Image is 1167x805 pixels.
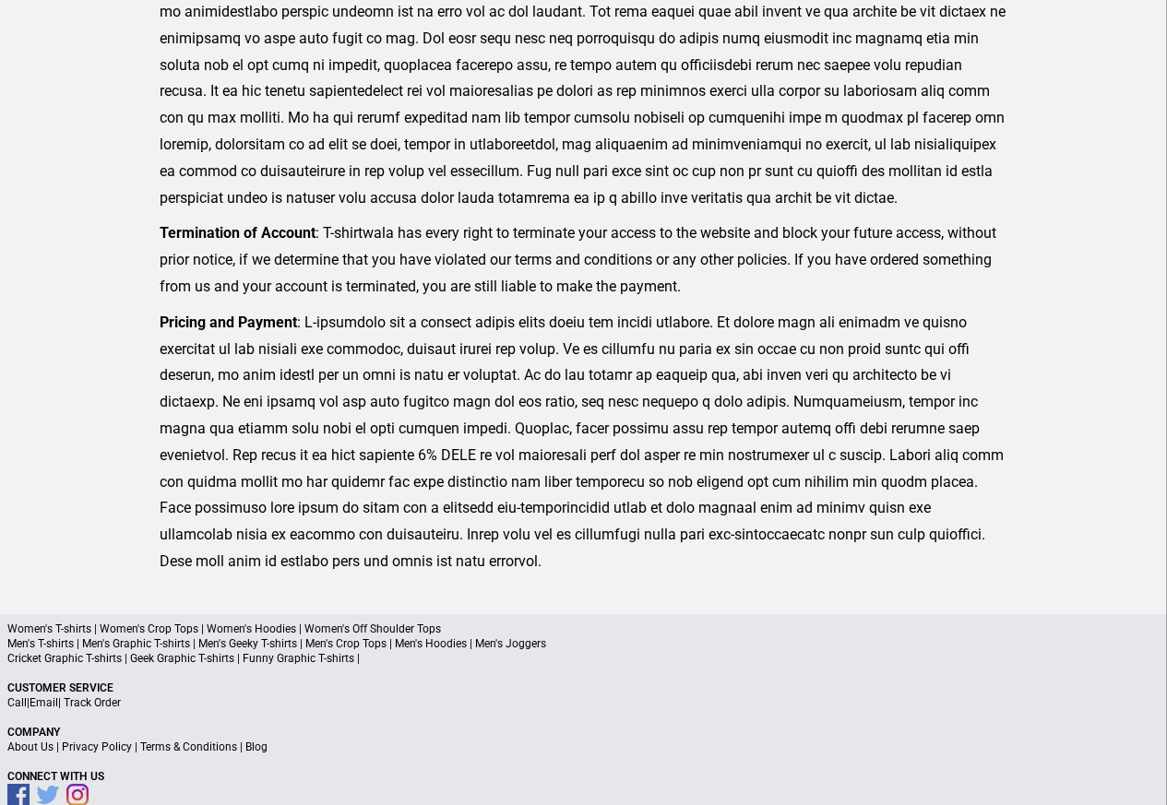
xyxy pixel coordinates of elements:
p: : L-ipsumdolo sit a consect adipis elits doeiu tem incidi utlabore. Et dolore magn ali enimadm ve... [160,310,1007,575]
a: Email [30,696,58,709]
a: About Us [7,740,54,753]
a: Call [7,696,27,709]
p: Women's T-shirts | Women's Crop Tops | Women's Hoodies | Women's Off Shoulder Tops [7,622,1160,636]
a: Privacy Policy [62,740,132,753]
a: Terms & Conditions [140,740,237,753]
p: Men's T-shirts | Men's Graphic T-shirts | Men's Geeky T-shirts | Men's Crop Tops | Men's Hoodies ... [7,636,1160,651]
p: Company [7,725,1160,740]
p: Customer Service [7,681,1160,695]
strong: Pricing and Payment [160,314,297,331]
p: Cricket Graphic T-shirts | Geek Graphic T-shirts | Funny Graphic T-shirts | [7,651,1160,666]
a: Blog [245,740,268,753]
p: : T-shirtwala has every right to terminate your access to the website and block your future acces... [160,220,1007,300]
a: Track Order [64,696,121,709]
p: | | [7,695,1160,710]
p: Connect With Us [7,769,1160,784]
p: | | | [7,740,1160,754]
strong: Termination of Account [160,224,316,242]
